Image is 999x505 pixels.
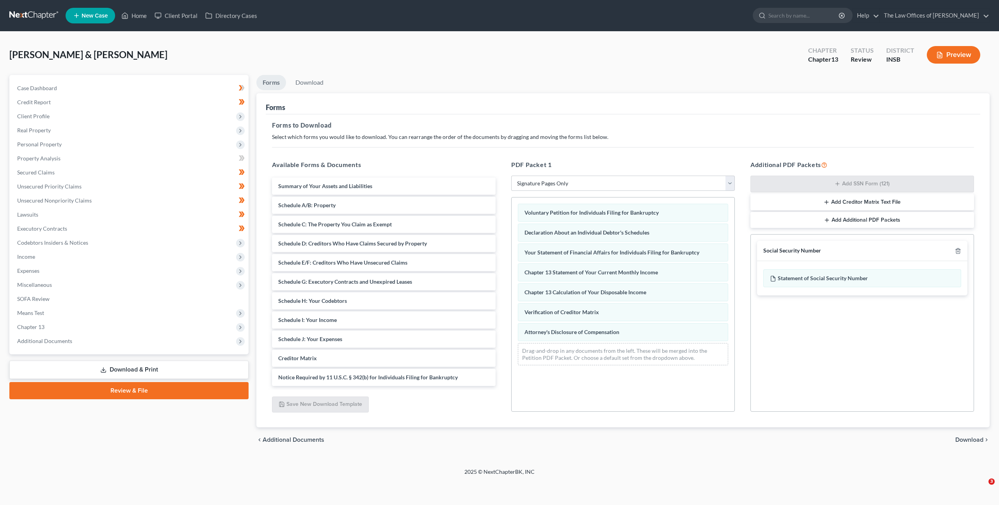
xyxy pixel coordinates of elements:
span: Unsecured Priority Claims [17,183,82,190]
span: Chapter 13 [17,324,44,330]
span: [PERSON_NAME] & [PERSON_NAME] [9,49,167,60]
span: Credit Report [17,99,51,105]
a: Property Analysis [11,151,249,165]
a: Download & Print [9,361,249,379]
span: Chapter 13 Statement of Your Current Monthly Income [524,269,658,276]
span: Schedule G: Executory Contracts and Unexpired Leases [278,278,412,285]
span: Download [955,437,983,443]
span: Client Profile [17,113,50,119]
a: Unsecured Nonpriority Claims [11,194,249,208]
a: Secured Claims [11,165,249,180]
a: Help [853,9,879,23]
button: Download chevron_right [955,437,990,443]
a: SOFA Review [11,292,249,306]
a: Forms [256,75,286,90]
span: Property Analysis [17,155,60,162]
span: Income [17,253,35,260]
a: Lawsuits [11,208,249,222]
span: Additional Documents [17,338,72,344]
span: Codebtors Insiders & Notices [17,239,88,246]
div: Chapter [808,46,838,55]
a: Home [117,9,151,23]
span: Schedule D: Creditors Who Have Claims Secured by Property [278,240,427,247]
span: Schedule H: Your Codebtors [278,297,347,304]
a: Directory Cases [201,9,261,23]
div: Statement of Social Security Number [763,269,961,287]
span: Schedule E/F: Creditors Who Have Unsecured Claims [278,259,407,266]
a: chevron_left Additional Documents [256,437,324,443]
i: chevron_right [983,437,990,443]
div: Social Security Number [763,247,821,254]
span: Voluntary Petition for Individuals Filing for Bankruptcy [524,209,659,216]
a: Client Portal [151,9,201,23]
div: INSB [886,55,914,64]
div: Status [851,46,874,55]
h5: Additional PDF Packets [750,160,974,169]
span: Additional Documents [263,437,324,443]
span: Expenses [17,267,39,274]
iframe: Intercom live chat [972,478,991,497]
button: Preview [927,46,980,64]
input: Search by name... [768,8,840,23]
button: Add Additional PDF Packets [750,212,974,228]
span: Your Statement of Financial Affairs for Individuals Filing for Bankruptcy [524,249,699,256]
span: Personal Property [17,141,62,148]
a: Executory Contracts [11,222,249,236]
button: Add Creditor Matrix Text File [750,194,974,210]
a: Download [289,75,330,90]
span: Executory Contracts [17,225,67,232]
span: Secured Claims [17,169,55,176]
span: Notice Required by 11 U.S.C. § 342(b) for Individuals Filing for Bankruptcy [278,374,458,381]
a: Review & File [9,382,249,399]
div: Drag-and-drop in any documents from the left. These will be merged into the Petition PDF Packet. ... [518,343,728,365]
span: Means Test [17,309,44,316]
button: Add SSN Form (121) [750,176,974,193]
div: District [886,46,914,55]
a: The Law Offices of [PERSON_NAME] [880,9,989,23]
span: Real Property [17,127,51,133]
i: chevron_left [256,437,263,443]
span: Case Dashboard [17,85,57,91]
span: Verification of Creditor Matrix [524,309,599,315]
span: Attorney's Disclosure of Compensation [524,329,619,335]
span: Chapter 13 Calculation of Your Disposable Income [524,289,646,295]
p: Select which forms you would like to download. You can rearrange the order of the documents by dr... [272,133,974,141]
div: Chapter [808,55,838,64]
a: Unsecured Priority Claims [11,180,249,194]
span: 3 [988,478,995,485]
div: Review [851,55,874,64]
a: Case Dashboard [11,81,249,95]
span: Declaration About an Individual Debtor's Schedules [524,229,649,236]
h5: Forms to Download [272,121,974,130]
span: Summary of Your Assets and Liabilities [278,183,372,189]
span: Unsecured Nonpriority Claims [17,197,92,204]
span: 13 [831,55,838,63]
span: Schedule A/B: Property [278,202,336,208]
span: Schedule C: The Property You Claim as Exempt [278,221,392,228]
span: Lawsuits [17,211,38,218]
span: New Case [82,13,108,19]
div: 2025 © NextChapterBK, INC [277,468,722,482]
h5: Available Forms & Documents [272,160,496,169]
span: Miscellaneous [17,281,52,288]
button: Save New Download Template [272,397,369,413]
span: Schedule I: Your Income [278,317,337,323]
span: Creditor Matrix [278,355,317,361]
a: Credit Report [11,95,249,109]
h5: PDF Packet 1 [511,160,735,169]
span: Schedule J: Your Expenses [278,336,342,342]
span: SOFA Review [17,295,50,302]
div: Forms [266,103,285,112]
